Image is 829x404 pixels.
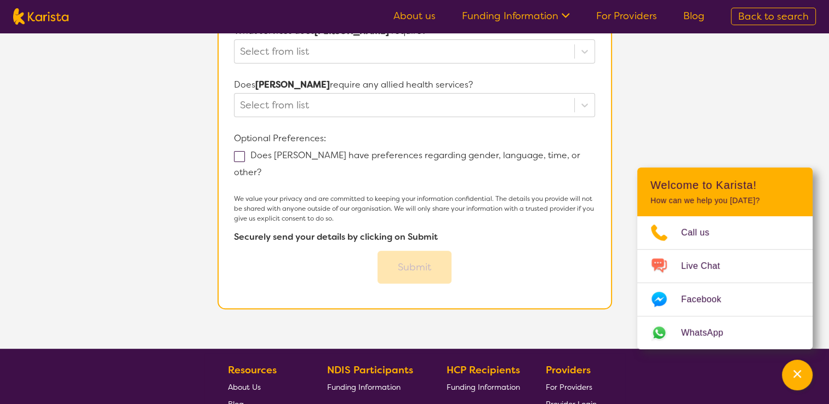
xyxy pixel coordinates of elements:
[234,231,438,243] b: Securely send your details by clicking on Submit
[546,382,592,392] span: For Providers
[738,10,809,23] span: Back to search
[681,224,723,241] span: Call us
[546,378,597,395] a: For Providers
[683,9,705,22] a: Blog
[234,194,594,223] p: We value your privacy and are committed to keeping your information confidential. The details you...
[462,9,570,22] a: Funding Information
[650,196,799,205] p: How can we help you [DATE]?
[731,8,816,25] a: Back to search
[637,168,813,349] div: Channel Menu
[447,378,520,395] a: Funding Information
[650,178,799,192] h2: Welcome to Karista!
[447,363,520,377] b: HCP Recipients
[596,9,657,22] a: For Providers
[637,216,813,349] ul: Choose channel
[234,77,594,93] p: Does require any allied health services?
[681,325,736,341] span: WhatsApp
[393,9,436,22] a: About us
[327,378,421,395] a: Funding Information
[681,258,733,274] span: Live Chat
[255,79,330,90] strong: [PERSON_NAME]
[546,363,591,377] b: Providers
[315,25,389,37] strong: [PERSON_NAME]
[327,363,413,377] b: NDIS Participants
[447,382,520,392] span: Funding Information
[782,360,813,390] button: Channel Menu
[228,382,261,392] span: About Us
[228,378,301,395] a: About Us
[234,149,580,178] label: Does [PERSON_NAME] have preferences regarding gender, language, time, or other?
[13,8,68,25] img: Karista logo
[234,130,594,147] p: Optional Preferences:
[228,363,277,377] b: Resources
[327,382,401,392] span: Funding Information
[637,316,813,349] a: Web link opens in a new tab.
[681,291,734,308] span: Facebook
